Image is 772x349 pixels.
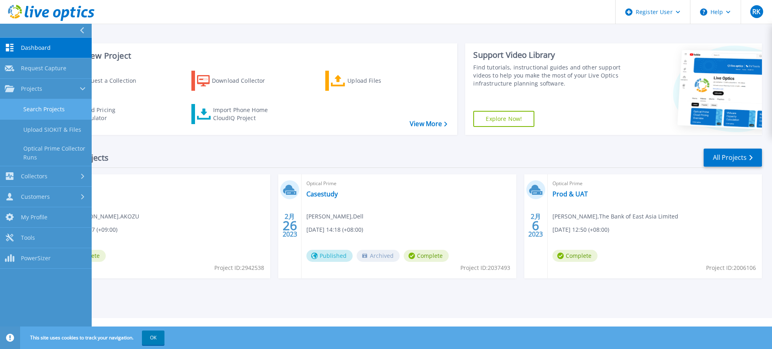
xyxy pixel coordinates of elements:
span: Project ID: 2006106 [706,263,756,272]
a: All Projects [704,149,762,167]
span: Collectors [21,173,47,180]
div: Upload Files [347,73,412,89]
span: Dashboard [21,44,51,51]
span: Project ID: 2942538 [214,263,264,272]
span: Optical Prime [306,179,511,188]
a: Prod & UAT [552,190,588,198]
span: PowerSizer [21,255,51,262]
div: Download Collector [212,73,276,89]
span: [DATE] 14:18 (+08:00) [306,225,363,234]
span: Published [306,250,353,262]
div: Request a Collection [80,73,144,89]
span: 晋夫 [PERSON_NAME] , AKOZU [61,212,139,221]
span: Archived [357,250,400,262]
span: Customers [21,193,50,200]
span: Optical Prime [552,179,757,188]
span: RK [752,8,760,15]
span: Optical Prime [61,179,265,188]
div: 2月 2023 [282,211,298,240]
a: Cloud Pricing Calculator [57,104,147,124]
span: [PERSON_NAME] , The Bank of East Asia Limited [552,212,678,221]
span: Tools [21,234,35,241]
span: 26 [283,222,297,229]
span: My Profile [21,214,47,221]
a: View More [410,120,447,128]
h3: Start a New Project [57,51,447,60]
span: Project ID: 2037493 [460,263,510,272]
span: Projects [21,85,42,92]
span: 6 [532,222,539,229]
a: Request a Collection [57,71,147,91]
a: Explore Now! [473,111,534,127]
div: Cloud Pricing Calculator [79,106,143,122]
button: OK [142,331,164,345]
a: Upload Files [325,71,415,91]
div: Find tutorials, instructional guides and other support videos to help you make the most of your L... [473,63,624,88]
div: Import Phone Home CloudIQ Project [213,106,276,122]
span: [DATE] 12:50 (+08:00) [552,225,609,234]
a: Download Collector [191,71,281,91]
div: Support Video Library [473,50,624,60]
span: [PERSON_NAME] , Dell [306,212,363,221]
span: This site uses cookies to track your navigation. [22,331,164,345]
a: Casestudy [306,190,338,198]
span: Request Capture [21,65,66,72]
div: 2月 2023 [528,211,543,240]
span: Complete [552,250,597,262]
span: Complete [404,250,449,262]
